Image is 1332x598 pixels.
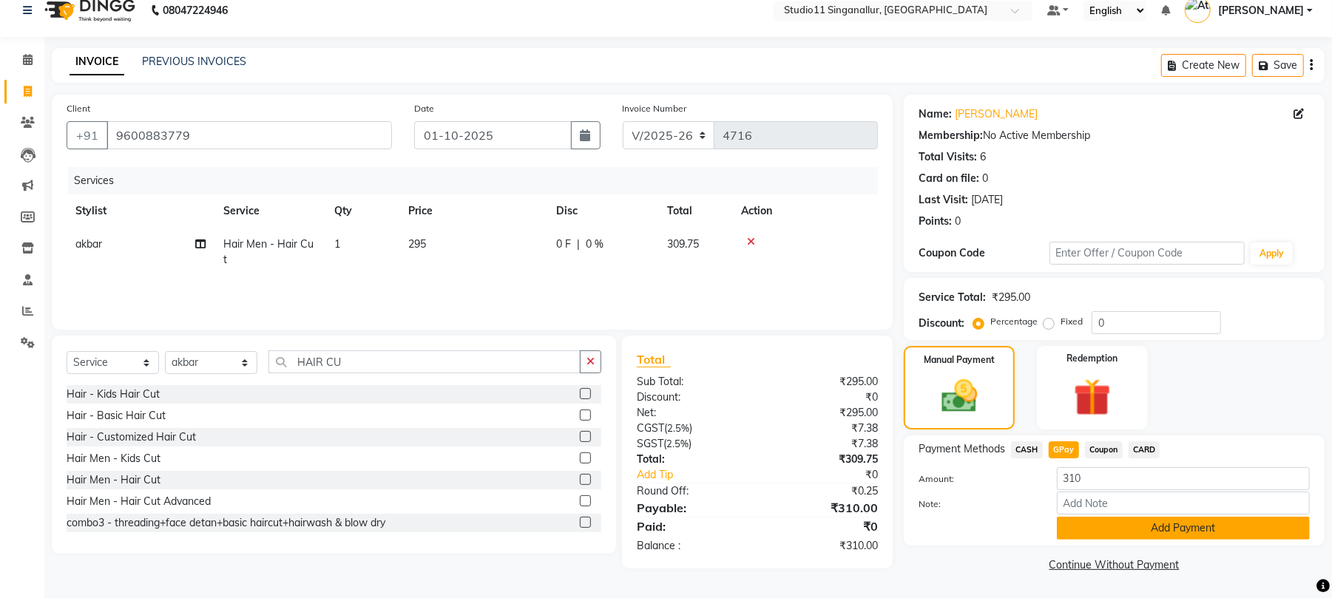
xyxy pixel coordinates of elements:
[667,422,689,434] span: 2.5%
[214,194,325,228] th: Service
[658,194,732,228] th: Total
[907,497,1045,511] label: Note:
[780,467,889,483] div: ₹0
[68,167,889,194] div: Services
[919,316,964,331] div: Discount:
[626,499,757,517] div: Payable:
[757,436,889,452] div: ₹7.38
[67,102,90,115] label: Client
[757,374,889,390] div: ₹295.00
[919,245,1049,261] div: Coupon Code
[1057,492,1310,514] input: Add Note
[907,557,1322,573] a: Continue Without Payment
[626,374,757,390] div: Sub Total:
[1161,54,1246,77] button: Create New
[955,214,961,229] div: 0
[334,237,340,251] span: 1
[930,376,989,417] img: _cash.svg
[637,421,664,435] span: CGST
[992,290,1030,305] div: ₹295.00
[623,102,687,115] label: Invoice Number
[626,517,757,535] div: Paid:
[626,405,757,421] div: Net:
[1057,467,1310,490] input: Amount
[67,472,160,488] div: Hair Men - Hair Cut
[1066,352,1118,365] label: Redemption
[1085,441,1123,458] span: Coupon
[67,429,196,445] div: Hair - Customized Hair Cut
[637,352,671,367] span: Total
[919,441,1005,457] span: Payment Methods
[757,390,889,405] div: ₹0
[107,121,392,149] input: Search by Name/Mobile/Email/Code
[924,353,995,367] label: Manual Payment
[408,237,426,251] span: 295
[1218,3,1304,18] span: [PERSON_NAME]
[142,55,246,68] a: PREVIOUS INVOICES
[919,149,977,165] div: Total Visits:
[67,121,108,149] button: +91
[67,451,160,466] div: Hair Men - Kids Cut
[586,237,604,252] span: 0 %
[1011,441,1043,458] span: CASH
[955,106,1038,122] a: [PERSON_NAME]
[223,237,314,266] span: Hair Men - Hair Cut
[757,499,889,517] div: ₹310.00
[626,452,757,467] div: Total:
[325,194,399,228] th: Qty
[268,350,581,373] input: Search or Scan
[67,408,166,424] div: Hair - Basic Hair Cut
[414,102,434,115] label: Date
[547,194,658,228] th: Disc
[667,237,699,251] span: 309.75
[626,390,757,405] div: Discount:
[75,237,102,251] span: akbar
[919,128,983,143] div: Membership:
[757,483,889,499] div: ₹0.25
[1251,242,1293,265] button: Apply
[626,467,780,483] a: Add Tip
[399,194,547,228] th: Price
[732,194,878,228] th: Action
[626,436,757,452] div: ( )
[1061,315,1083,328] label: Fixed
[666,438,689,449] span: 2.5%
[757,517,889,535] div: ₹0
[626,421,757,436] div: ( )
[67,387,160,402] div: Hair - Kids Hair Cut
[70,49,124,75] a: INVOICE
[919,192,968,208] div: Last Visit:
[1057,517,1310,540] button: Add Payment
[919,171,979,186] div: Card on file:
[1049,441,1079,458] span: GPay
[1062,374,1123,421] img: _gift.svg
[757,538,889,554] div: ₹310.00
[982,171,988,186] div: 0
[919,106,952,122] div: Name:
[919,128,1310,143] div: No Active Membership
[919,290,986,305] div: Service Total:
[67,494,211,509] div: Hair Men - Hair Cut Advanced
[990,315,1038,328] label: Percentage
[626,538,757,554] div: Balance :
[980,149,986,165] div: 6
[1049,242,1245,265] input: Enter Offer / Coupon Code
[971,192,1003,208] div: [DATE]
[1129,441,1160,458] span: CARD
[919,214,952,229] div: Points:
[67,194,214,228] th: Stylist
[556,237,571,252] span: 0 F
[67,515,385,531] div: combo3 - threading+face detan+basic haircut+hairwash & blow dry
[907,472,1045,486] label: Amount:
[626,483,757,499] div: Round Off:
[757,421,889,436] div: ₹7.38
[577,237,580,252] span: |
[757,405,889,421] div: ₹295.00
[637,437,663,450] span: SGST
[1252,54,1304,77] button: Save
[757,452,889,467] div: ₹309.75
